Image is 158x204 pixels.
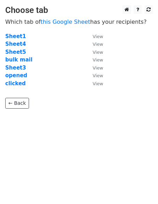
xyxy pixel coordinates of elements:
small: View [93,81,103,86]
a: Sheet5 [5,49,26,55]
a: clicked [5,80,26,87]
small: View [93,34,103,39]
h3: Choose tab [5,5,153,15]
a: View [86,33,103,39]
small: View [93,73,103,78]
a: View [86,41,103,47]
a: View [86,65,103,71]
a: ← Back [5,98,29,109]
a: Sheet4 [5,41,26,47]
a: Sheet3 [5,65,26,71]
a: opened [5,72,27,79]
small: View [93,50,103,55]
small: View [93,42,103,47]
a: bulk mail [5,57,33,63]
a: this Google Sheet [41,19,90,25]
a: View [86,49,103,55]
p: Which tab of has your recipients? [5,18,153,25]
a: View [86,57,103,63]
a: View [86,72,103,79]
a: View [86,80,103,87]
a: Sheet1 [5,33,26,39]
small: View [93,57,103,63]
small: View [93,65,103,71]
